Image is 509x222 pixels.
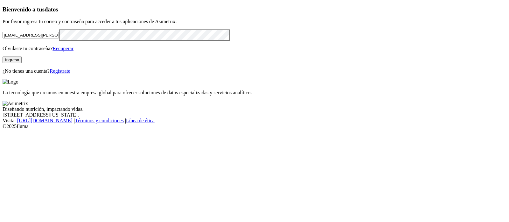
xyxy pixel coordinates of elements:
[3,90,506,96] p: La tecnología que creamos en nuestra empresa global para ofrecer soluciones de datos especializad...
[3,101,28,106] img: Asimetrix
[3,6,506,13] h3: Bienvenido a tus
[126,118,155,123] a: Línea de ética
[3,112,506,118] div: [STREET_ADDRESS][US_STATE].
[3,46,506,51] p: Olvidaste tu contraseña?
[52,46,73,51] a: Recuperar
[45,6,58,13] span: datos
[50,68,70,74] a: Regístrate
[3,68,506,74] p: ¿No tienes una cuenta?
[3,124,506,129] div: © 2025 Iluma
[75,118,124,123] a: Términos y condiciones
[17,118,73,123] a: [URL][DOMAIN_NAME]
[3,57,22,63] button: Ingresa
[3,118,506,124] div: Visita : | |
[3,32,59,38] input: Tu correo
[3,79,18,85] img: Logo
[3,19,506,24] p: Por favor ingresa tu correo y contraseña para acceder a tus aplicaciones de Asimetrix:
[3,106,506,112] div: Diseñando nutrición, impactando vidas.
